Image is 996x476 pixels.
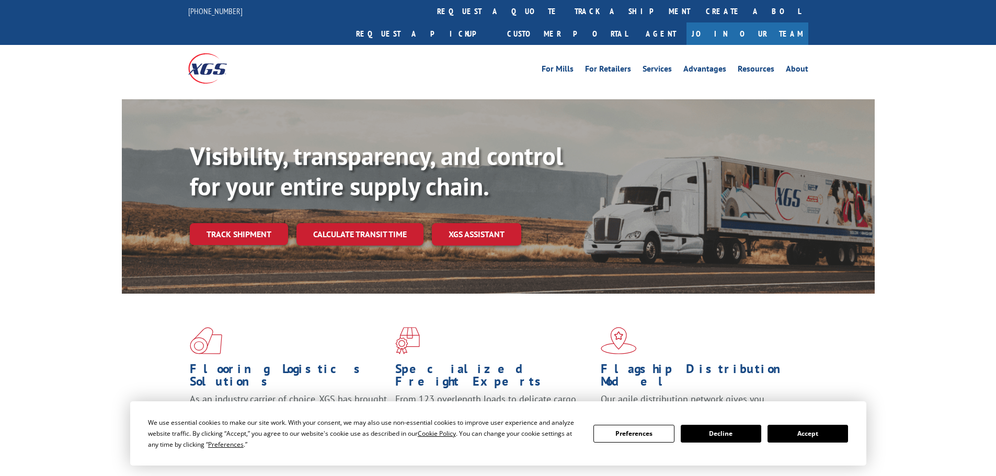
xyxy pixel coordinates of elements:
[395,327,420,354] img: xgs-icon-focused-on-flooring-red
[643,65,672,76] a: Services
[601,327,637,354] img: xgs-icon-flagship-distribution-model-red
[681,425,761,443] button: Decline
[348,22,499,45] a: Request a pickup
[190,140,563,202] b: Visibility, transparency, and control for your entire supply chain.
[190,393,387,430] span: As an industry carrier of choice, XGS has brought innovation and dedication to flooring logistics...
[601,363,798,393] h1: Flagship Distribution Model
[190,327,222,354] img: xgs-icon-total-supply-chain-intelligence-red
[190,223,288,245] a: Track shipment
[686,22,808,45] a: Join Our Team
[683,65,726,76] a: Advantages
[542,65,574,76] a: For Mills
[190,363,387,393] h1: Flooring Logistics Solutions
[499,22,635,45] a: Customer Portal
[395,393,593,439] p: From 123 overlength loads to delicate cargo, our experienced staff knows the best way to move you...
[585,65,631,76] a: For Retailers
[768,425,848,443] button: Accept
[208,440,244,449] span: Preferences
[786,65,808,76] a: About
[296,223,423,246] a: Calculate transit time
[418,429,456,438] span: Cookie Policy
[395,363,593,393] h1: Specialized Freight Experts
[432,223,521,246] a: XGS ASSISTANT
[148,417,581,450] div: We use essential cookies to make our site work. With your consent, we may also use non-essential ...
[188,6,243,16] a: [PHONE_NUMBER]
[601,393,793,417] span: Our agile distribution network gives you nationwide inventory management on demand.
[130,401,866,466] div: Cookie Consent Prompt
[738,65,774,76] a: Resources
[593,425,674,443] button: Preferences
[635,22,686,45] a: Agent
